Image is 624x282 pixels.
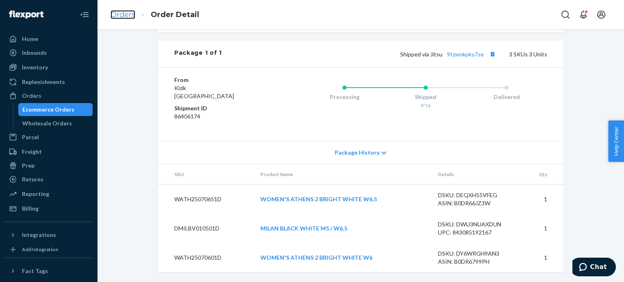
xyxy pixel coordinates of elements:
div: Replenishments [22,78,65,86]
a: Orders [5,89,93,102]
a: Home [5,32,93,45]
span: Kizik [GEOGRAPHIC_DATA] [174,84,234,99]
div: 3 SKUs 3 Units [222,49,547,59]
th: Details [431,164,521,185]
div: Inbounds [22,49,47,57]
dd: 86406174 [174,112,271,121]
div: Ecommerce Orders [22,105,74,114]
div: Package 1 of 1 [174,49,222,59]
a: Prep [5,159,93,172]
a: Ecommerce Orders [18,103,93,116]
a: Inbounds [5,46,93,59]
button: Copy tracking number [487,49,498,59]
div: UPC: 843085192167 [438,228,514,237]
div: DSKU: DY6WRGH9AN3 [438,250,514,258]
div: Billing [22,205,39,213]
div: 9/16 [385,102,466,109]
div: Home [22,35,38,43]
a: Order Detail [151,10,199,19]
a: Parcel [5,131,93,144]
dt: Shipment ID [174,104,271,112]
div: Fast Tags [22,267,48,275]
a: Billing [5,202,93,215]
a: Add Integration [5,245,93,254]
a: Inventory [5,61,93,74]
div: Add Integration [22,246,58,253]
td: WATH25070651D [158,185,254,214]
button: Close Navigation [76,6,93,23]
div: ASIN: B0DR6799PH [438,258,514,266]
a: WOMEN'S ATHENS 2 BRIGHT WHITE W6.5 [260,196,377,202]
button: Open account menu [593,6,609,23]
th: Qty [520,164,563,185]
div: Wholesale Orders [22,119,72,127]
a: Wholesale Orders [18,117,93,130]
th: SKU [158,164,254,185]
td: 1 [520,185,563,214]
dt: From [174,76,271,84]
div: DSKU: DWU3NUAXDUN [438,220,514,228]
button: Help Center [608,121,624,162]
div: Reporting [22,190,49,198]
ol: breadcrumbs [104,3,206,27]
td: 1 [520,243,563,272]
th: Product Name [254,164,431,185]
a: 9tzwnkpky7se [447,51,484,58]
a: WOMEN'S ATHENS 2 BRIGHT WHITE W6 [260,254,373,261]
span: Shipped via Jitsu [400,51,498,58]
div: Parcel [22,133,39,141]
td: DMILBV010501D [158,214,254,243]
iframe: Opens a widget where you can chat to one of our agents [572,258,616,278]
button: Fast Tags [5,265,93,278]
a: Reporting [5,187,93,200]
div: Freight [22,148,42,156]
a: Returns [5,173,93,186]
span: Package History [335,149,379,157]
button: Open notifications [575,6,591,23]
td: WATH25070601D [158,243,254,272]
div: DSKU: DEQXH55VFEG [438,191,514,199]
td: 1 [520,214,563,243]
button: Integrations [5,228,93,241]
div: Prep [22,161,35,170]
div: Shipped [385,93,466,101]
div: Returns [22,175,43,183]
a: Orders [110,10,135,19]
a: MILAN BLACK WHITE M5 / W6.5 [260,225,347,232]
div: Inventory [22,63,48,71]
a: Freight [5,145,93,158]
div: Processing [304,93,385,101]
img: Flexport logo [9,11,43,19]
button: Open Search Box [557,6,574,23]
div: Integrations [22,231,56,239]
div: Delivered [466,93,547,101]
div: ASIN: B0DR66JZ3W [438,199,514,207]
a: Replenishments [5,75,93,88]
div: Orders [22,92,41,100]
